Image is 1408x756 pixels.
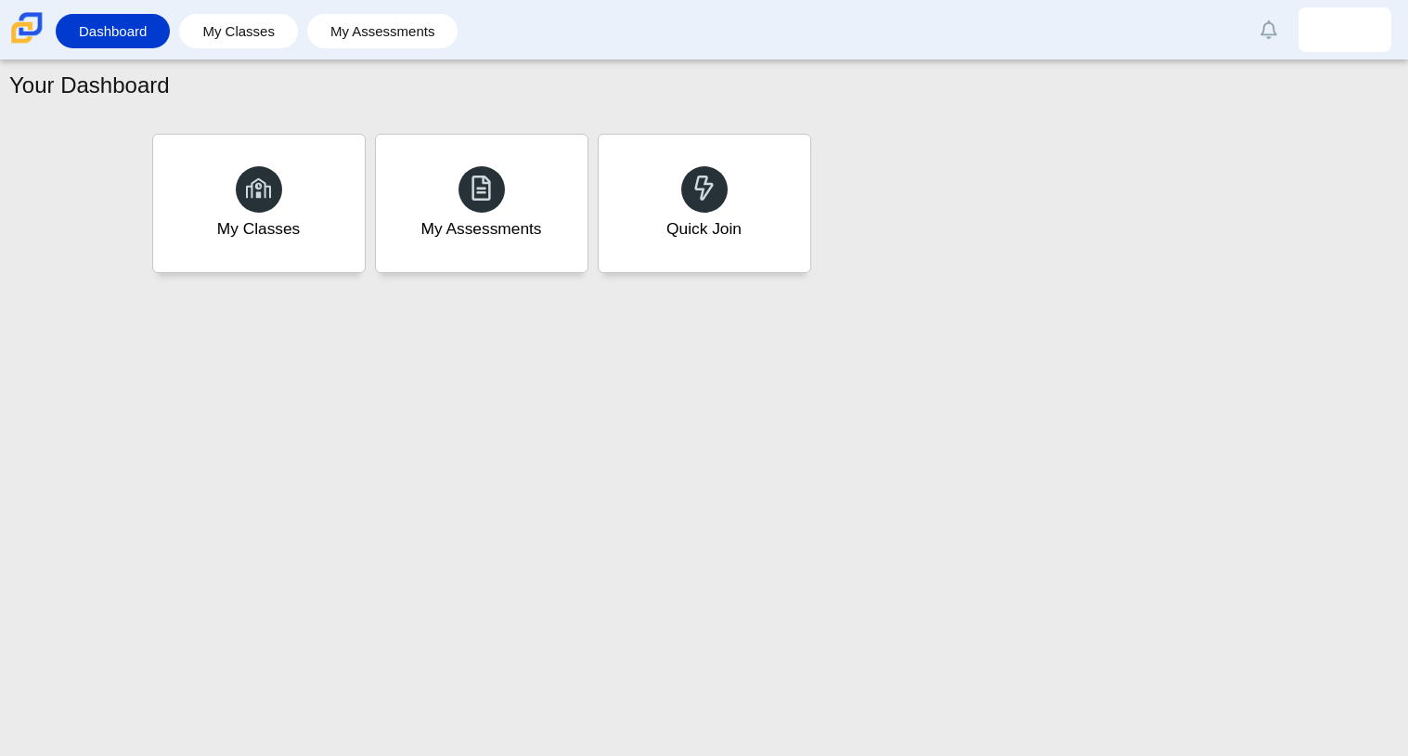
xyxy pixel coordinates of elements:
[217,217,301,241] div: My Classes
[65,14,161,48] a: Dashboard
[421,217,542,241] div: My Assessments
[7,34,46,50] a: Carmen School of Science & Technology
[666,217,742,241] div: Quick Join
[375,134,588,273] a: My Assessments
[598,134,811,273] a: Quick Join
[7,8,46,47] img: Carmen School of Science & Technology
[1330,15,1360,45] img: kamariana.spencer.HzPbzk
[9,70,170,101] h1: Your Dashboard
[188,14,289,48] a: My Classes
[316,14,449,48] a: My Assessments
[152,134,366,273] a: My Classes
[1248,9,1289,50] a: Alerts
[1298,7,1391,52] a: kamariana.spencer.HzPbzk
